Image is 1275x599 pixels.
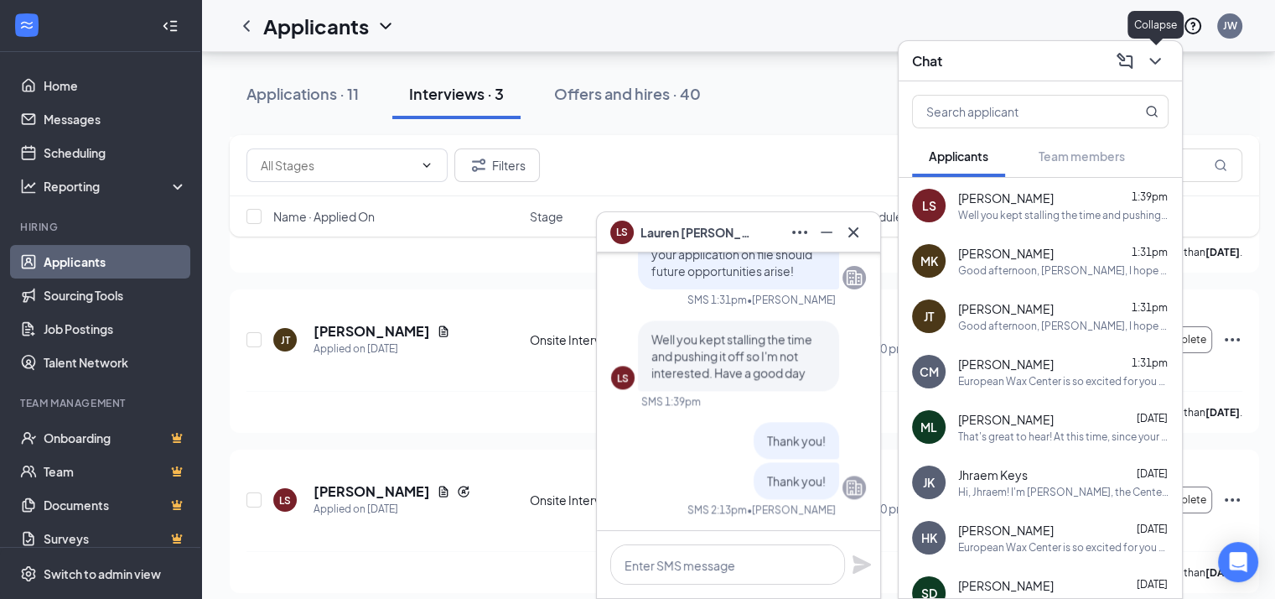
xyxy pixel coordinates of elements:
div: Good afternoon, [PERSON_NAME], I hope your day is going well! I'm reaching out because the GSA po... [958,263,1169,278]
span: [PERSON_NAME] [958,411,1054,428]
svg: Analysis [20,178,37,195]
div: European Wax Center is so excited for you to join our team! Do you know anyone else who might be ... [958,540,1169,555]
button: Minimize [813,219,840,246]
svg: Document [437,325,450,338]
span: • [PERSON_NAME] [747,503,836,517]
span: Job posting [664,208,727,225]
svg: Ellipses [790,222,810,242]
a: Talent Network [44,346,187,379]
a: Sourcing Tools [44,279,187,312]
div: Collapse [1127,11,1184,39]
svg: Document [437,485,450,498]
div: HK [921,529,937,546]
b: [DATE] [1205,406,1240,419]
svg: Company [844,477,864,497]
span: 1:31pm [1132,357,1168,369]
span: [DATE] [1137,523,1168,535]
a: OnboardingCrown [44,421,187,455]
div: JK [923,474,935,491]
div: Switch to admin view [44,565,161,582]
div: MK [920,253,938,269]
button: ChevronDown [1142,48,1169,75]
div: CM [920,363,939,380]
h3: Chat [912,52,942,70]
div: Onsite Interview [530,331,653,348]
div: Offers and hires · 40 [554,83,701,104]
span: 1:31pm [1132,301,1168,314]
div: LS [922,197,936,214]
a: SurveysCrown [44,522,187,555]
span: [PERSON_NAME] [958,522,1054,539]
svg: WorkstreamLogo [18,17,35,34]
div: SMS 1:31pm [687,293,747,307]
svg: Ellipses [1222,490,1242,510]
svg: QuestionInfo [1183,16,1203,36]
span: Name · Applied On [273,208,375,225]
div: Applications · 11 [246,83,359,104]
button: Cross [840,219,867,246]
svg: Cross [843,222,863,242]
a: Messages [44,102,187,136]
svg: ChevronDown [1145,51,1165,71]
span: [PERSON_NAME] [958,245,1054,262]
div: Reporting [44,178,188,195]
button: ComposeMessage [1112,48,1138,75]
span: 1:31pm [1132,246,1168,258]
svg: MagnifyingGlass [1214,159,1227,172]
span: Well you kept stalling the time and pushing it off so I'm not interested. Have a good day [651,331,812,380]
span: [PERSON_NAME] [958,356,1054,372]
b: [DATE] [1205,246,1240,258]
span: • [PERSON_NAME] [747,293,836,307]
button: Filter Filters [454,148,540,182]
span: Team members [1039,148,1125,164]
a: Scheduling [44,136,187,169]
div: Hi, Jhraem! I'm [PERSON_NAME], the Center Manager at the [GEOGRAPHIC_DATA] EWC! I apologize for t... [958,485,1169,499]
b: [DATE] [1205,566,1240,579]
svg: ComposeMessage [1115,51,1135,71]
span: Applicants [929,148,988,164]
span: [PERSON_NAME] [958,190,1054,206]
span: [PERSON_NAME] [958,577,1054,594]
div: European Wax Center is so excited for you to join our team! Do you know anyone else who might be ... [958,374,1169,388]
svg: ChevronDown [420,159,433,172]
svg: MagnifyingGlass [1145,105,1158,118]
span: Thank you! [767,433,826,448]
span: Lauren [PERSON_NAME] [640,223,758,242]
div: JW [1223,18,1237,33]
h5: [PERSON_NAME] [314,322,430,341]
a: DocumentsCrown [44,488,187,522]
svg: Ellipses [1222,330,1242,350]
svg: Plane [852,555,872,575]
div: Interviews · 3 [409,83,504,104]
input: All Stages [261,156,413,174]
div: Applied on [DATE] [314,341,450,357]
div: LS [617,371,629,385]
span: [DATE] [1137,467,1168,480]
input: Search applicant [913,96,1112,128]
span: [DATE] [1137,412,1168,425]
div: Hiring [20,220,184,234]
svg: Reapply [457,485,470,498]
span: [PERSON_NAME] [958,300,1054,317]
div: SMS 2:13pm [687,503,747,517]
div: JT [924,308,934,325]
div: Well you kept stalling the time and pushing it off so I'm not interested. Have a good day [958,208,1169,222]
a: Applicants [44,245,187,279]
span: Jhraem Keys [958,466,1028,483]
div: ML [920,419,937,435]
span: Stage [530,208,563,225]
div: Team Management [20,396,184,410]
div: Applied on [DATE] [314,501,470,518]
svg: ChevronLeft [236,16,257,36]
span: Thank you! [767,473,826,488]
div: Onsite Interview [530,492,653,508]
div: That's great to hear! At this time, since your availability does not align with my scheduling nee... [958,430,1169,444]
a: Home [44,69,187,102]
div: Open Intercom Messenger [1218,542,1258,582]
div: Good afternoon, [PERSON_NAME], I hope your day is going well! I'm reaching out because the GSA po... [958,319,1169,333]
span: [DATE] [1137,578,1168,591]
svg: Settings [20,565,37,582]
button: Ellipses [786,219,813,246]
svg: Minimize [816,222,837,242]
